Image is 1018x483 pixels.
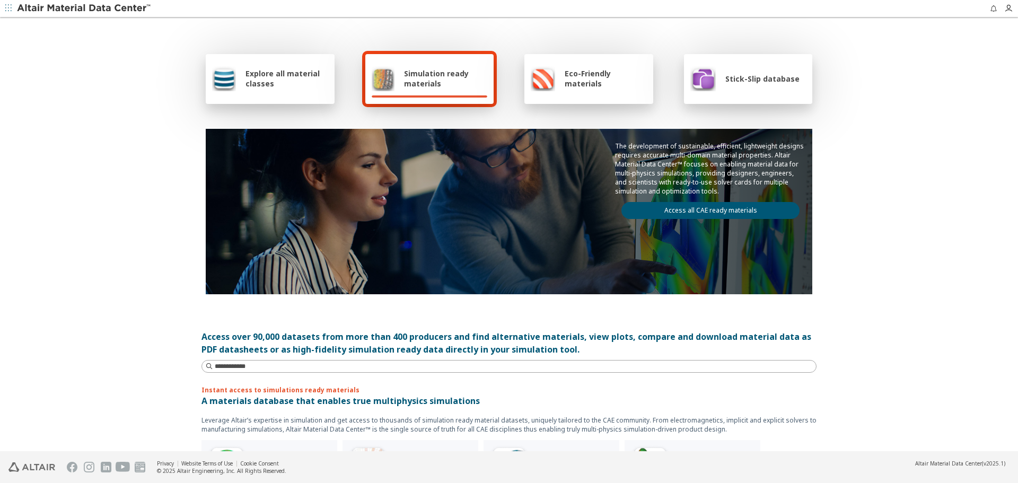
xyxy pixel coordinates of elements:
img: Explore all material classes [212,66,236,91]
div: Access over 90,000 datasets from more than 400 producers and find alternative materials, view plo... [201,330,817,356]
span: Altair Material Data Center [915,460,982,467]
p: The development of sustainable, efficient, lightweight designs requires accurate multi-domain mat... [615,142,806,196]
img: Simulation ready materials [372,66,394,91]
img: Stick-Slip database [690,66,716,91]
img: Eco-Friendly materials [531,66,555,91]
a: Website Terms of Use [181,460,233,467]
span: Simulation ready materials [404,68,487,89]
span: Stick-Slip database [725,74,800,84]
span: Explore all material classes [245,68,328,89]
p: A materials database that enables true multiphysics simulations [201,394,817,407]
p: Leverage Altair’s expertise in simulation and get access to thousands of simulation ready materia... [201,416,817,434]
p: Instant access to simulations ready materials [201,385,817,394]
img: Altair Material Data Center [17,3,152,14]
a: Access all CAE ready materials [621,202,800,219]
div: (v2025.1) [915,460,1005,467]
div: © 2025 Altair Engineering, Inc. All Rights Reserved. [157,467,286,475]
span: Eco-Friendly materials [565,68,646,89]
a: Privacy [157,460,174,467]
a: Cookie Consent [240,460,279,467]
img: Altair Engineering [8,462,55,472]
